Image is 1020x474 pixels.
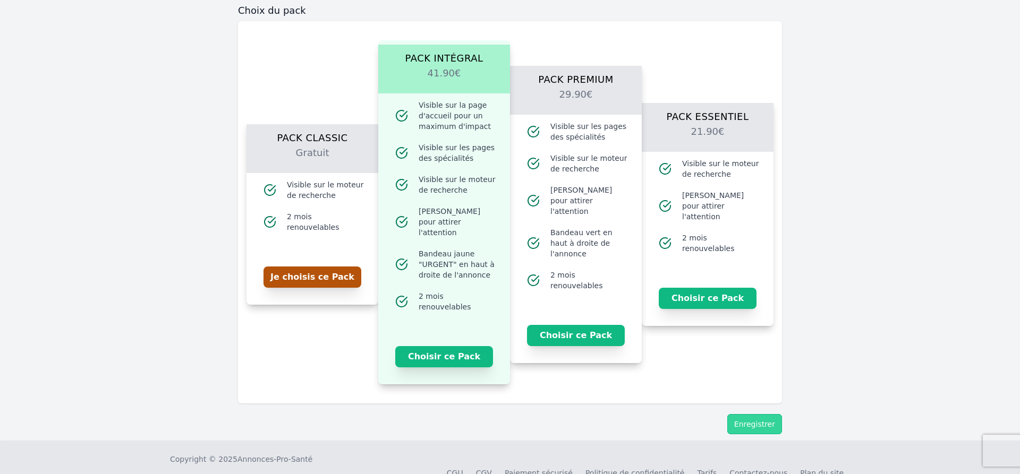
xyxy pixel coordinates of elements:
[263,266,361,288] button: Je choisis ce Pack
[237,454,312,464] a: Annonces-Pro-Santé
[419,248,497,280] span: Bandeau jaune "URGENT" en haut à droite de l'annonce
[259,145,365,173] h2: Gratuit
[238,4,782,17] h3: Choix du pack
[727,414,782,434] button: Enregistrer
[523,87,629,115] h2: 29.90€
[550,270,629,291] span: 2 mois renouvelables
[419,291,497,312] span: 2 mois renouvelables
[419,100,497,132] span: Visible sur la page d'accueil pour un maximum d'impact
[550,185,629,217] span: [PERSON_NAME] pour attirer l'attention
[419,142,497,163] span: Visible sur les pages des spécialités
[170,454,312,464] div: Copyright © 2025
[682,232,761,254] span: 2 mois renouvelables
[659,288,756,309] button: Choisir ce Pack
[419,206,497,238] span: [PERSON_NAME] pour attirer l'attention
[654,103,761,124] h1: Pack Essentiel
[550,121,629,142] span: Visible sur les pages des spécialités
[550,153,629,174] span: Visible sur le moteur de recherche
[682,190,761,222] span: [PERSON_NAME] pour attirer l'attention
[395,346,493,367] button: Choisir ce Pack
[287,211,365,232] span: 2 mois renouvelables
[391,66,497,93] h2: 41.90€
[523,66,629,87] h1: Pack Premium
[259,124,365,145] h1: Pack Classic
[287,179,365,201] span: Visible sur le moteur de recherche
[391,45,497,66] h1: Pack Intégral
[419,174,497,195] span: Visible sur le moteur de recherche
[654,124,761,152] h2: 21.90€
[527,325,625,346] button: Choisir ce Pack
[550,227,629,259] span: Bandeau vert en haut à droite de l'annonce
[682,158,761,179] span: Visible sur le moteur de recherche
